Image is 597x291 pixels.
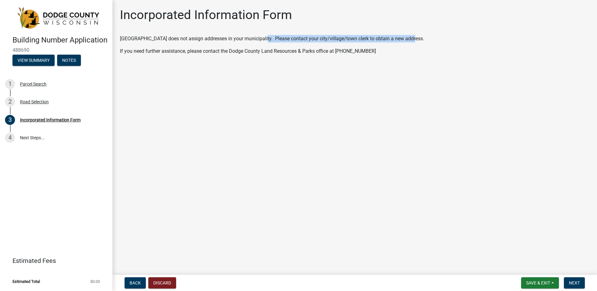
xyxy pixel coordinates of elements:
wm-modal-confirm: Summary [12,58,55,63]
button: Next [564,277,585,289]
span: Next [569,280,580,285]
button: Back [125,277,146,289]
div: Road Selection [20,100,49,104]
div: Incorporated Information Form [20,118,81,122]
img: Dodge County, Wisconsin [12,7,102,29]
p: If you need further assistance, please contact the Dodge County Land Resources & Parks office at ... [120,47,590,55]
span: Save & Exit [526,280,550,285]
button: Discard [148,277,176,289]
h1: Incorporated Information Form [120,7,292,22]
span: Back [130,280,141,285]
button: Notes [57,55,81,66]
span: 488690 [12,47,100,53]
button: Save & Exit [521,277,559,289]
div: 1 [5,79,15,89]
div: 4 [5,133,15,143]
wm-modal-confirm: Notes [57,58,81,63]
a: Estimated Fees [5,254,102,267]
span: Estimated Total [12,279,40,284]
h4: Building Number Application [12,36,107,45]
div: 2 [5,97,15,107]
span: $0.00 [90,279,100,284]
button: View Summary [12,55,55,66]
p: [GEOGRAPHIC_DATA] does not assign addresses in your municipality. Please contact your city/villag... [120,35,590,42]
div: Parcel Search [20,82,47,86]
div: 3 [5,115,15,125]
